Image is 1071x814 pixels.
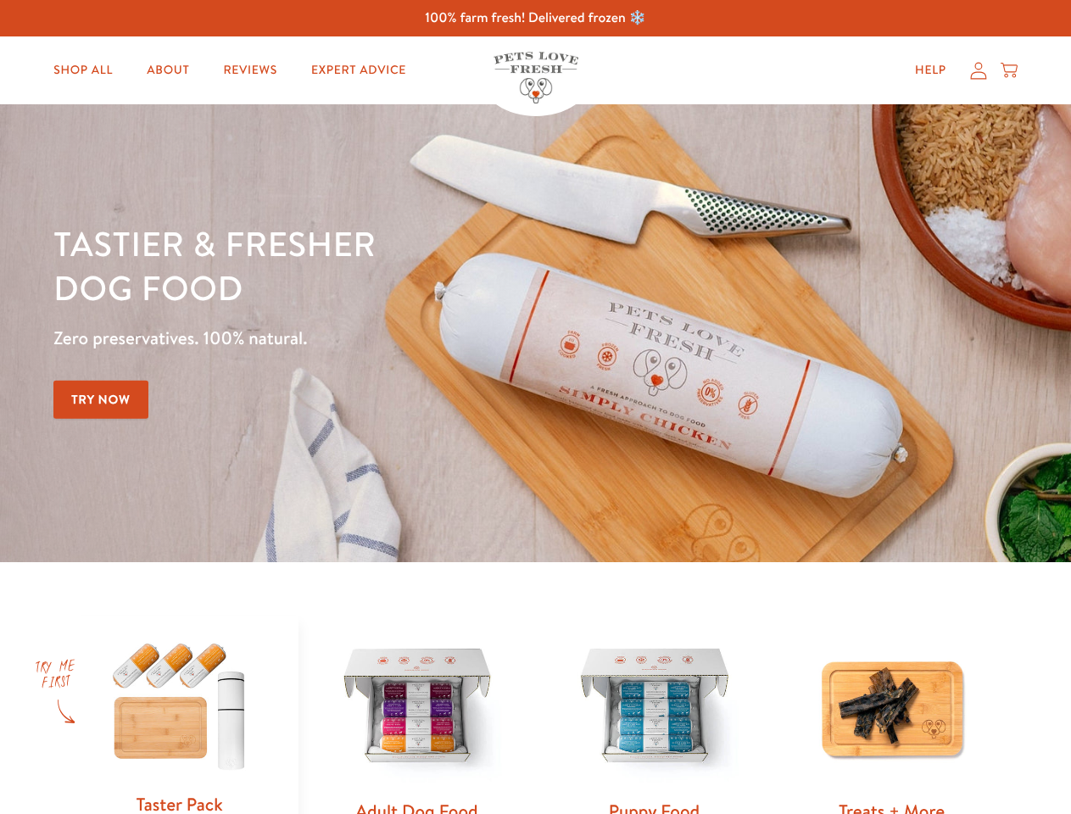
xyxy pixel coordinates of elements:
a: About [133,53,203,87]
h1: Tastier & fresher dog food [53,221,696,309]
a: Try Now [53,381,148,419]
a: Reviews [209,53,290,87]
img: Pets Love Fresh [494,52,578,103]
a: Help [901,53,960,87]
a: Expert Advice [298,53,420,87]
a: Shop All [40,53,126,87]
p: Zero preservatives. 100% natural. [53,323,696,354]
